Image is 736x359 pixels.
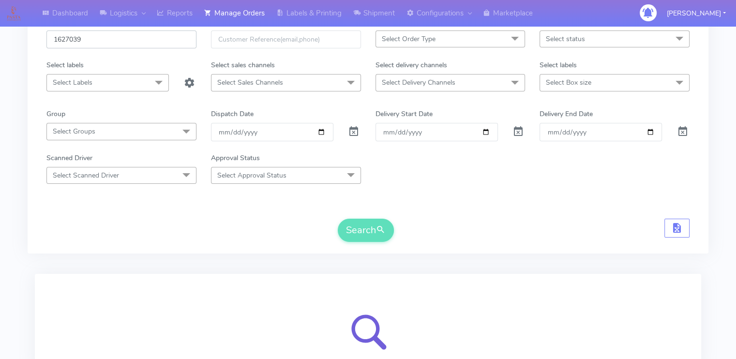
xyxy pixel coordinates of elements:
[46,30,196,48] input: Order Id
[46,60,84,70] label: Select labels
[546,34,585,44] span: Select status
[540,60,577,70] label: Select labels
[53,171,119,180] span: Select Scanned Driver
[46,153,92,163] label: Scanned Driver
[338,219,394,242] button: Search
[376,60,447,70] label: Select delivery channels
[53,127,95,136] span: Select Groups
[211,60,275,70] label: Select sales channels
[217,171,286,180] span: Select Approval Status
[46,109,65,119] label: Group
[53,78,92,87] span: Select Labels
[546,78,591,87] span: Select Box size
[332,285,405,358] img: search-loader.svg
[382,78,455,87] span: Select Delivery Channels
[217,78,283,87] span: Select Sales Channels
[211,30,361,48] input: Customer Reference(email,phone)
[376,109,433,119] label: Delivery Start Date
[660,3,733,23] button: [PERSON_NAME]
[211,153,260,163] label: Approval Status
[211,109,254,119] label: Dispatch Date
[382,34,436,44] span: Select Order Type
[540,109,593,119] label: Delivery End Date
